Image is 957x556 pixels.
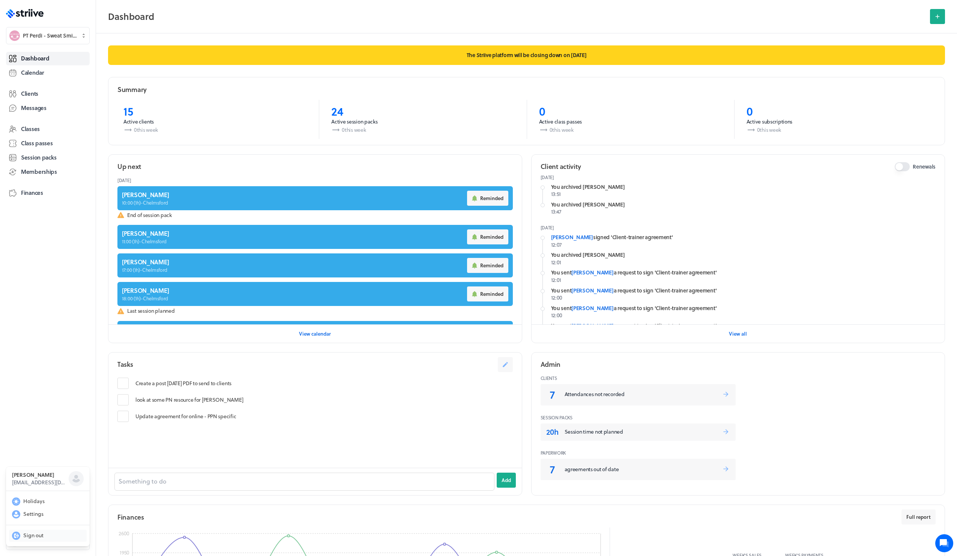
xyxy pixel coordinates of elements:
[9,530,87,542] button: Sign out
[22,129,134,144] input: Search articles
[541,162,581,171] h2: Client activity
[12,87,138,102] button: New conversation
[127,211,513,219] span: End of session pack
[551,259,936,266] p: 12:01
[729,326,747,341] button: View all
[117,174,513,186] header: [DATE]
[111,100,319,139] a: 15Active clients0this week
[299,326,331,341] button: View calendar
[480,262,503,269] span: Reminded
[12,479,69,486] p: [EMAIL_ADDRESS][DOMAIN_NAME]
[544,426,562,437] p: 20h
[331,118,514,125] p: Active session packs
[127,307,513,315] span: Last session planned
[571,322,613,330] a: [PERSON_NAME]
[541,411,936,423] header: Session Packs
[551,322,936,330] div: You sent a request to sign 'Client-trainer agreement'
[497,473,516,488] button: Add
[541,447,936,459] header: Paperwork
[135,413,236,420] p: Update agreement for online - PPN specific
[551,233,593,241] a: [PERSON_NAME]
[895,162,910,171] button: Renewals
[544,387,562,402] p: 7
[541,225,936,231] p: [DATE]
[551,269,936,276] div: You sent a request to sign 'Client-trainer agreement'
[467,258,508,273] button: Reminded
[117,360,133,369] h2: Tasks
[571,304,613,312] a: [PERSON_NAME]
[935,534,953,552] iframe: gist-messenger-bubble-iframe
[571,268,613,276] a: [PERSON_NAME]
[747,118,930,125] p: Active subscriptions
[9,496,87,508] button: Holidays
[123,104,307,118] p: 15
[114,473,494,491] input: Something to do
[467,191,508,206] button: Reminded
[123,118,307,125] p: Active clients
[480,234,503,240] span: Reminded
[539,118,722,125] p: Active class passes
[135,380,231,387] p: Create a post [DATE] PDF to send to clients
[551,208,936,215] p: 13:47
[9,508,87,520] button: Settings
[108,45,945,65] p: The Striive platform will be closing down on [DATE]
[331,125,514,134] p: 0 this week
[480,291,503,297] span: Reminded
[299,330,331,337] span: View calendar
[734,100,942,139] a: 0Active subscriptions0this week
[551,304,936,312] div: You sent a request to sign 'Client-trainer agreement'
[747,104,930,118] p: 0
[565,466,723,473] p: agreements out of date
[544,462,562,476] p: 7
[565,428,723,435] p: Session time not planned
[565,390,723,398] p: Attendances not recorded
[551,312,936,319] p: 12:00
[117,162,141,171] h2: Up next
[12,471,69,479] h3: [PERSON_NAME]
[551,287,936,294] div: You sent a request to sign 'Client-trainer agreement'
[571,286,613,294] a: [PERSON_NAME]
[527,100,734,139] a: 0Active class passes0this week
[11,36,139,48] h1: Hi [PERSON_NAME]
[551,251,936,259] div: You archived [PERSON_NAME]
[10,117,140,126] p: Find an answer quickly
[551,276,936,284] p: 12:01
[901,509,936,524] button: Full report
[123,125,307,134] p: 0 this week
[551,183,936,191] div: You archived [PERSON_NAME]
[906,514,931,520] span: Full report
[551,294,936,301] p: 12:00
[551,234,936,241] div: signed 'Client-trainer agreement'
[913,163,936,170] span: Renewals
[551,190,936,198] p: 13:51
[539,104,722,118] p: 0
[11,50,139,74] h2: We're here to help. Ask us anything!
[539,125,722,134] p: 0 this week
[467,286,508,301] button: Reminded
[331,104,514,118] p: 24
[541,372,936,384] header: Clients
[23,510,44,518] span: Settings
[551,201,936,208] div: You archived [PERSON_NAME]
[467,229,508,244] button: Reminded
[117,85,147,94] h2: Summary
[117,512,144,522] h2: Finances
[502,477,511,484] span: Add
[551,241,936,249] p: 12:07
[541,360,561,369] h2: Admin
[108,9,925,24] h2: Dashboard
[319,100,526,139] a: 24Active session packs0this week
[541,423,736,441] a: 20hSession time not planned
[135,396,243,404] p: look at some PN resource for [PERSON_NAME]
[23,497,45,505] span: Holidays
[541,384,736,405] a: 7Attendances not recorded
[480,195,503,202] span: Reminded
[23,532,44,539] span: Sign out
[541,174,936,180] p: [DATE]
[119,529,129,537] tspan: 2600
[541,459,736,480] a: 7agreements out of date
[729,330,747,337] span: View all
[747,125,930,134] p: 0 this week
[48,92,90,98] span: New conversation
